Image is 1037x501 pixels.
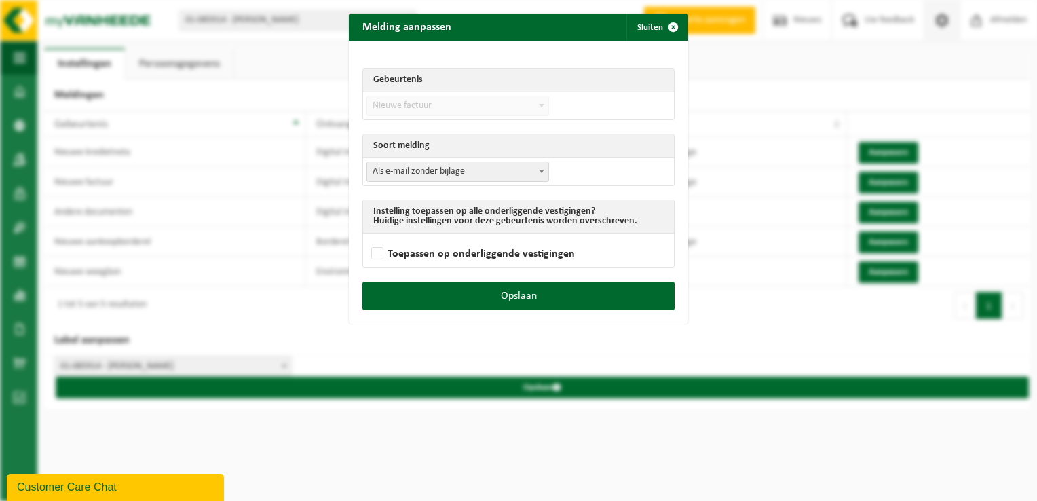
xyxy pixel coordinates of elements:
th: Soort melding [363,134,674,158]
iframe: chat widget [7,471,227,501]
button: Sluiten [626,14,687,41]
th: Gebeurtenis [363,69,674,92]
span: Nieuwe factuur [367,96,548,115]
span: Als e-mail zonder bijlage [367,162,548,181]
th: Instelling toepassen op alle onderliggende vestigingen? Huidige instellingen voor deze gebeurteni... [363,200,674,234]
span: Als e-mail zonder bijlage [366,162,549,182]
span: Nieuwe factuur [366,96,549,116]
button: Opslaan [362,282,675,310]
h2: Melding aanpassen [349,14,465,39]
label: Toepassen op onderliggende vestigingen [369,244,575,264]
